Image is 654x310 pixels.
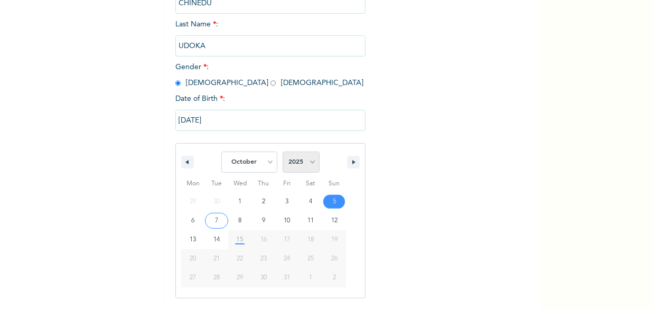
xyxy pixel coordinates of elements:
[284,268,291,287] span: 31
[175,110,366,131] input: DD-MM-YYYY
[284,249,291,268] span: 24
[181,249,205,268] button: 20
[213,249,220,268] span: 21
[262,192,265,211] span: 2
[252,175,276,192] span: Thu
[322,175,346,192] span: Sun
[190,230,196,249] span: 13
[299,230,323,249] button: 18
[260,268,267,287] span: 30
[331,211,338,230] span: 12
[299,249,323,268] button: 25
[228,175,252,192] span: Wed
[191,211,194,230] span: 6
[252,230,276,249] button: 16
[331,230,338,249] span: 19
[205,268,229,287] button: 28
[236,230,244,249] span: 15
[286,192,289,211] span: 3
[275,175,299,192] span: Fri
[238,211,241,230] span: 8
[252,249,276,268] button: 23
[322,249,346,268] button: 26
[213,230,220,249] span: 14
[175,21,366,50] span: Last Name :
[322,192,346,211] button: 5
[275,268,299,287] button: 31
[181,175,205,192] span: Mon
[260,249,267,268] span: 23
[309,192,312,211] span: 4
[252,211,276,230] button: 9
[238,192,241,211] span: 1
[190,249,196,268] span: 20
[237,268,243,287] span: 29
[307,249,314,268] span: 25
[331,249,338,268] span: 26
[275,192,299,211] button: 3
[228,230,252,249] button: 15
[284,211,291,230] span: 10
[307,230,314,249] span: 18
[275,230,299,249] button: 17
[252,192,276,211] button: 2
[322,211,346,230] button: 12
[260,230,267,249] span: 16
[205,175,229,192] span: Tue
[181,211,205,230] button: 6
[205,249,229,268] button: 21
[333,192,336,211] span: 5
[181,268,205,287] button: 27
[307,211,314,230] span: 11
[181,230,205,249] button: 13
[175,93,225,105] span: Date of Birth :
[228,249,252,268] button: 22
[299,192,323,211] button: 4
[284,230,291,249] span: 17
[275,211,299,230] button: 10
[190,268,196,287] span: 27
[228,211,252,230] button: 8
[322,230,346,249] button: 19
[205,230,229,249] button: 14
[252,268,276,287] button: 30
[175,63,363,87] span: Gender : [DEMOGRAPHIC_DATA] [DEMOGRAPHIC_DATA]
[215,211,218,230] span: 7
[205,211,229,230] button: 7
[237,249,243,268] span: 22
[228,268,252,287] button: 29
[228,192,252,211] button: 1
[175,35,366,57] input: Enter your last name
[213,268,220,287] span: 28
[262,211,265,230] span: 9
[275,249,299,268] button: 24
[299,175,323,192] span: Sat
[299,211,323,230] button: 11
